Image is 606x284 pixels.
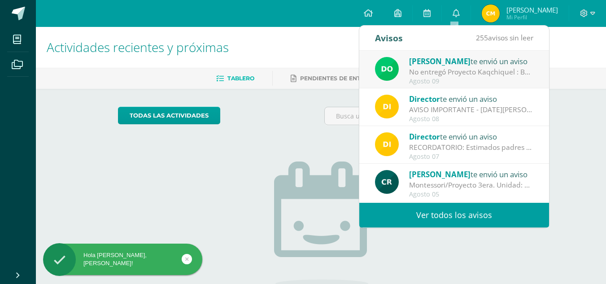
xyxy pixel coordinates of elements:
[375,170,399,194] img: e534704a03497a621ce20af3abe0ca0c.png
[409,142,534,153] div: RECORDATORIO: Estimados padres de familia y/o encargados. Compartimos información a tomar en cuen...
[300,75,377,82] span: Pendientes de entrega
[227,75,254,82] span: Tablero
[43,251,202,267] div: Hola [PERSON_NAME], [PERSON_NAME]!
[118,107,220,124] a: todas las Actividades
[216,71,254,86] a: Tablero
[409,94,440,104] span: Director
[506,5,558,14] span: [PERSON_NAME]
[375,26,403,50] div: Avisos
[409,56,471,66] span: [PERSON_NAME]
[375,132,399,156] img: f0b35651ae50ff9c693c4cbd3f40c4bb.png
[506,13,558,21] span: Mi Perfil
[291,71,377,86] a: Pendientes de entrega
[409,180,534,190] div: Montessori/Proyecto 3era. Unidad: Montessori/Proyecto 3era. Unidad Buenas tardes estimados padres...
[359,203,549,227] a: Ver todos los avisos
[476,33,533,43] span: avisos sin leer
[409,93,534,105] div: te envió un aviso
[476,33,488,43] span: 255
[409,115,534,123] div: Agosto 08
[47,39,229,56] span: Actividades recientes y próximas
[409,169,471,179] span: [PERSON_NAME]
[409,168,534,180] div: te envió un aviso
[375,57,399,81] img: 6375f47eecb036952adb186a7dbdb664.png
[409,105,534,115] div: AVISO IMPORTANTE - LUNES 11 DE AGOSTO: Estimados padres de familia y/o encargados: Les informamos...
[409,191,534,198] div: Agosto 05
[409,78,534,85] div: Agosto 09
[375,95,399,118] img: f0b35651ae50ff9c693c4cbd3f40c4bb.png
[409,153,534,161] div: Agosto 07
[409,131,440,142] span: Director
[409,67,534,77] div: No entregó Proyecto Kaqchiquel : Buenas días Estimados padres de familia, Reciban un cordial salu...
[325,107,523,125] input: Busca una actividad próxima aquí...
[482,4,500,22] img: 3539216fffea41f153926d05c68914f5.png
[409,131,534,142] div: te envió un aviso
[409,55,534,67] div: te envió un aviso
